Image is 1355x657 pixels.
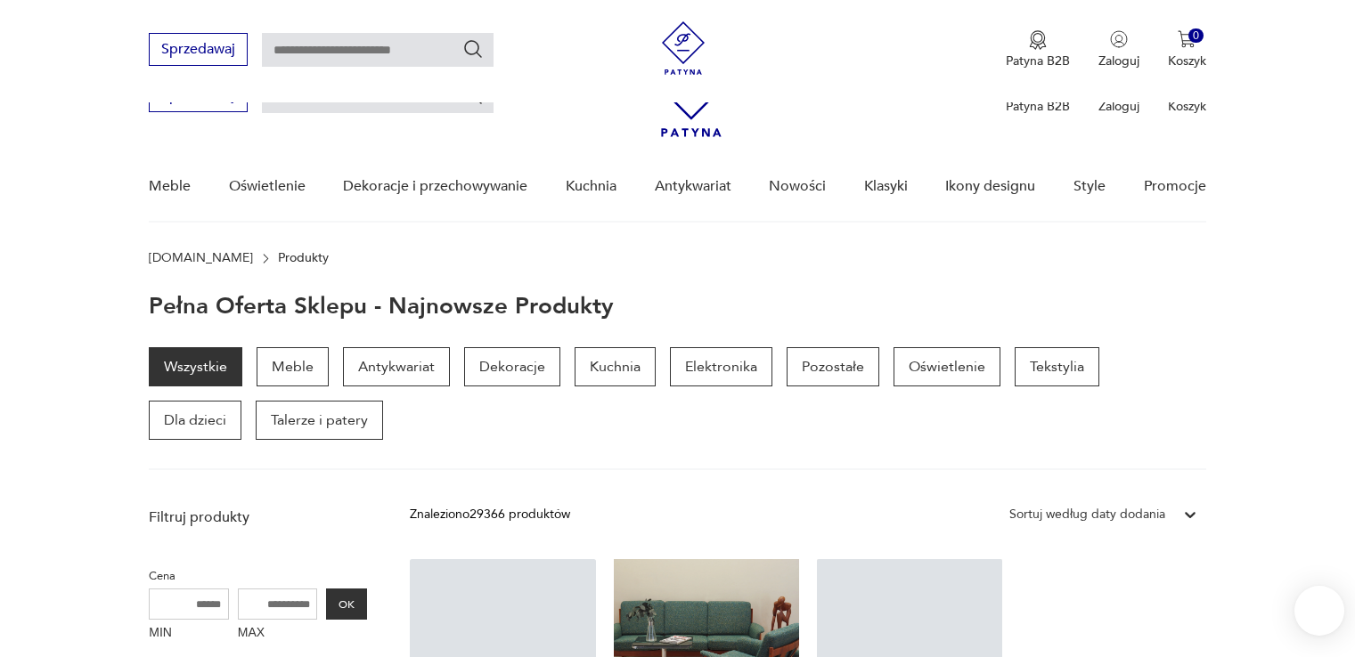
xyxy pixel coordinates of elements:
a: Kuchnia [566,152,616,221]
p: Zaloguj [1098,53,1139,69]
a: Oświetlenie [229,152,306,221]
p: Patyna B2B [1006,53,1070,69]
a: Ikony designu [945,152,1035,221]
iframe: Smartsupp widget button [1294,586,1344,636]
a: Style [1073,152,1106,221]
img: Ikona koszyka [1178,30,1196,48]
a: Oświetlenie [894,347,1000,386]
a: Sprzedawaj [149,91,248,103]
p: Produkty [278,251,329,265]
img: Patyna - sklep z meblami i dekoracjami vintage [657,21,710,75]
a: Antykwariat [655,152,731,221]
label: MAX [238,620,318,648]
a: Tekstylia [1015,347,1099,386]
button: Sprzedawaj [149,33,248,66]
p: Zaloguj [1098,98,1139,115]
button: OK [326,588,367,620]
p: Cena [149,566,367,586]
a: Dla dzieci [149,401,241,440]
a: Kuchnia [575,347,656,386]
button: 0Koszyk [1168,30,1206,69]
a: [DOMAIN_NAME] [149,251,253,265]
h1: Pełna oferta sklepu - najnowsze produkty [149,294,614,319]
a: Sprzedawaj [149,45,248,57]
p: Koszyk [1168,98,1206,115]
a: Ikona medaluPatyna B2B [1006,30,1070,69]
a: Pozostałe [787,347,879,386]
a: Nowości [769,152,826,221]
a: Promocje [1144,152,1206,221]
a: Dekoracje i przechowywanie [343,152,527,221]
a: Dekoracje [464,347,560,386]
a: Antykwariat [343,347,450,386]
button: Zaloguj [1098,30,1139,69]
button: Szukaj [462,38,484,60]
img: Ikona medalu [1029,30,1047,50]
a: Meble [257,347,329,386]
button: Patyna B2B [1006,30,1070,69]
p: Koszyk [1168,53,1206,69]
div: Sortuj według daty dodania [1009,505,1165,524]
a: Klasyki [864,152,908,221]
img: Ikonka użytkownika [1110,30,1128,48]
p: Patyna B2B [1006,98,1070,115]
a: Wszystkie [149,347,242,386]
label: MIN [149,620,229,648]
a: Elektronika [670,347,772,386]
a: Meble [149,152,191,221]
a: Talerze i patery [256,401,383,440]
div: 0 [1188,28,1204,44]
p: Filtruj produkty [149,507,367,527]
div: Znaleziono 29366 produktów [410,505,570,524]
